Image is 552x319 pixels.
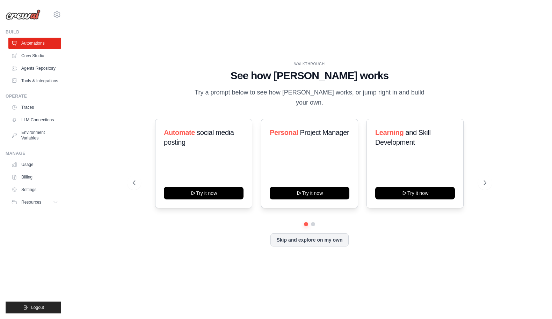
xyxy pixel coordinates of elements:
span: Resources [21,199,41,205]
iframe: Chat Widget [517,286,552,319]
a: Traces [8,102,61,113]
span: Logout [31,305,44,310]
button: Try it now [164,187,244,199]
button: Skip and explore on my own [270,233,348,246]
button: Try it now [270,187,349,199]
a: Usage [8,159,61,170]
div: WALKTHROUGH [133,61,486,67]
img: Logo [6,9,41,20]
a: Settings [8,184,61,195]
span: Personal [270,129,298,136]
div: Build [6,29,61,35]
a: LLM Connections [8,114,61,126]
span: Project Manager [300,129,349,136]
h1: See how [PERSON_NAME] works [133,69,486,82]
a: Agents Repository [8,63,61,74]
a: Billing [8,172,61,183]
a: Environment Variables [8,127,61,144]
a: Tools & Integrations [8,75,61,86]
button: Try it now [375,187,455,199]
button: Logout [6,302,61,313]
p: Try a prompt below to see how [PERSON_NAME] works, or jump right in and build your own. [192,88,427,108]
span: social media posting [164,129,234,146]
a: Crew Studio [8,50,61,61]
span: Learning [375,129,404,136]
div: Operate [6,93,61,99]
div: Manage [6,151,61,156]
span: Automate [164,129,195,136]
a: Automations [8,38,61,49]
button: Resources [8,197,61,208]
